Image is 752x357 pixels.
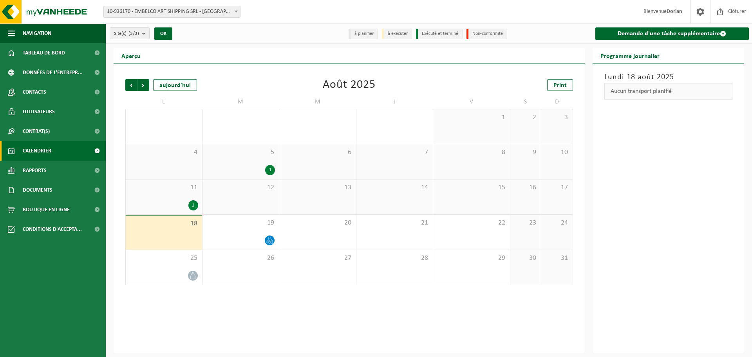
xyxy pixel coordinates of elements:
[154,27,172,40] button: OK
[382,29,412,39] li: à exécuter
[279,95,356,109] td: M
[23,102,55,121] span: Utilisateurs
[23,121,50,141] span: Contrat(s)
[202,95,280,109] td: M
[356,95,434,109] td: J
[545,113,568,122] span: 3
[130,148,198,157] span: 4
[23,161,47,180] span: Rapports
[153,79,197,91] div: aujourd'hui
[545,183,568,192] span: 17
[349,29,378,39] li: à planifier
[604,71,733,83] h3: Lundi 18 août 2025
[23,82,46,102] span: Contacts
[23,63,83,82] span: Données de l'entrepr...
[206,254,275,263] span: 26
[437,113,506,122] span: 1
[360,219,429,227] span: 21
[137,79,149,91] span: Suivant
[545,219,568,227] span: 24
[130,183,198,192] span: 11
[130,219,198,228] span: 18
[114,28,139,40] span: Site(s)
[206,183,275,192] span: 12
[416,29,463,39] li: Exécuté et terminé
[541,95,573,109] td: D
[206,219,275,227] span: 19
[593,48,667,63] h2: Programme journalier
[23,200,70,219] span: Boutique en ligne
[437,254,506,263] span: 29
[433,95,510,109] td: V
[188,200,198,210] div: 1
[125,95,202,109] td: L
[437,219,506,227] span: 22
[595,27,749,40] a: Demande d'une tâche supplémentaire
[283,183,352,192] span: 13
[130,254,198,263] span: 25
[545,148,568,157] span: 10
[514,254,537,263] span: 30
[514,183,537,192] span: 16
[103,6,240,18] span: 10-936170 - EMBELCO ART SHIPPING SRL - ETTERBEEK
[323,79,376,91] div: Août 2025
[283,254,352,263] span: 27
[23,219,82,239] span: Conditions d'accepta...
[514,113,537,122] span: 2
[514,219,537,227] span: 23
[466,29,507,39] li: Non-conformité
[547,79,573,91] a: Print
[125,79,137,91] span: Précédent
[283,148,352,157] span: 6
[437,148,506,157] span: 8
[114,48,148,63] h2: Aperçu
[23,24,51,43] span: Navigation
[510,95,542,109] td: S
[514,148,537,157] span: 9
[283,219,352,227] span: 20
[265,165,275,175] div: 1
[104,6,240,17] span: 10-936170 - EMBELCO ART SHIPPING SRL - ETTERBEEK
[23,141,51,161] span: Calendrier
[206,148,275,157] span: 5
[360,148,429,157] span: 7
[128,31,139,36] count: (3/3)
[360,183,429,192] span: 14
[604,83,733,100] div: Aucun transport planifié
[545,254,568,263] span: 31
[667,9,682,14] strong: Dorian
[110,27,150,39] button: Site(s)(3/3)
[23,43,65,63] span: Tableau de bord
[23,180,52,200] span: Documents
[437,183,506,192] span: 15
[553,82,567,89] span: Print
[360,254,429,263] span: 28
